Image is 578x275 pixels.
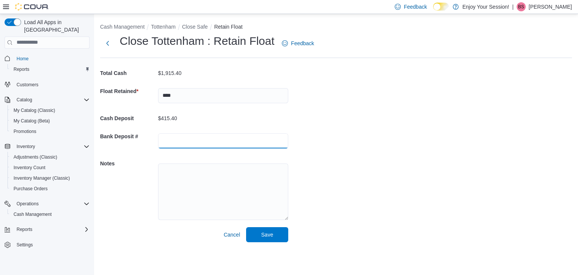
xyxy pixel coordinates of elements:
button: Cash Management [8,209,93,220]
button: Close Safe [182,24,208,30]
span: Operations [14,199,90,208]
h5: Float Retained [100,84,157,99]
span: Load All Apps in [GEOGRAPHIC_DATA] [21,18,90,34]
button: Customers [2,79,93,90]
a: Cash Management [11,210,55,219]
a: Inventory Manager (Classic) [11,174,73,183]
span: Cancel [224,231,240,238]
span: Home [14,54,90,63]
button: Cancel [221,227,243,242]
p: $415.40 [158,115,177,121]
span: Inventory Manager (Classic) [11,174,90,183]
span: Customers [17,82,38,88]
p: Enjoy Your Session! [462,2,510,11]
button: Catalog [2,95,93,105]
button: Operations [14,199,42,208]
span: BS [518,2,524,11]
span: Feedback [404,3,427,11]
h5: Total Cash [100,66,157,81]
h1: Close Tottenham : Retain Float [120,34,274,49]
a: Purchase Orders [11,184,51,193]
span: Customers [14,80,90,89]
span: Purchase Orders [11,184,90,193]
span: Reports [14,66,29,72]
button: Save [246,227,288,242]
a: My Catalog (Classic) [11,106,58,115]
button: Inventory Manager (Classic) [8,173,93,183]
button: Inventory [14,142,38,151]
p: $1,915.40 [158,70,181,76]
p: [PERSON_NAME] [529,2,572,11]
span: Cash Management [11,210,90,219]
span: Purchase Orders [14,186,48,192]
span: Feedback [291,40,314,47]
button: Adjustments (Classic) [8,152,93,162]
button: Inventory Count [8,162,93,173]
button: Reports [2,224,93,235]
span: Cash Management [14,211,52,217]
span: Reports [14,225,90,234]
h5: Cash Deposit [100,111,157,126]
span: My Catalog (Classic) [14,107,55,113]
button: Next [100,36,115,51]
button: Catalog [14,95,35,104]
span: Settings [14,240,90,249]
a: Reports [11,65,32,74]
span: Save [261,231,273,238]
span: Inventory [17,144,35,150]
button: Operations [2,199,93,209]
a: Settings [14,240,36,249]
span: Inventory [14,142,90,151]
span: Reports [17,226,32,232]
span: Settings [17,242,33,248]
button: Home [2,53,93,64]
button: Purchase Orders [8,183,93,194]
button: Retain Float [214,24,242,30]
img: Cova [15,3,49,11]
h5: Bank Deposit # [100,129,157,144]
a: My Catalog (Beta) [11,116,53,125]
p: | [512,2,514,11]
button: My Catalog (Classic) [8,105,93,116]
button: Reports [14,225,35,234]
span: My Catalog (Classic) [11,106,90,115]
button: Inventory [2,141,93,152]
span: Reports [11,65,90,74]
button: Promotions [8,126,93,137]
a: Home [14,54,32,63]
a: Inventory Count [11,163,49,172]
a: Adjustments (Classic) [11,153,60,162]
button: Tottenham [151,24,175,30]
span: Home [17,56,29,62]
span: Inventory Count [11,163,90,172]
span: Promotions [14,128,37,134]
a: Promotions [11,127,40,136]
span: Inventory Count [14,165,46,171]
a: Feedback [279,36,317,51]
a: Customers [14,80,41,89]
h5: Notes [100,156,157,171]
button: Cash Management [100,24,144,30]
span: Adjustments (Classic) [14,154,57,160]
input: Dark Mode [433,3,449,11]
button: Reports [8,64,93,75]
nav: Complex example [5,50,90,270]
span: Adjustments (Classic) [11,153,90,162]
button: Settings [2,239,93,250]
span: Promotions [11,127,90,136]
div: Blake Stocco [517,2,526,11]
span: My Catalog (Beta) [14,118,50,124]
span: Inventory Manager (Classic) [14,175,70,181]
button: My Catalog (Beta) [8,116,93,126]
nav: An example of EuiBreadcrumbs [100,23,572,32]
span: Catalog [14,95,90,104]
span: Operations [17,201,39,207]
span: Catalog [17,97,32,103]
span: My Catalog (Beta) [11,116,90,125]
